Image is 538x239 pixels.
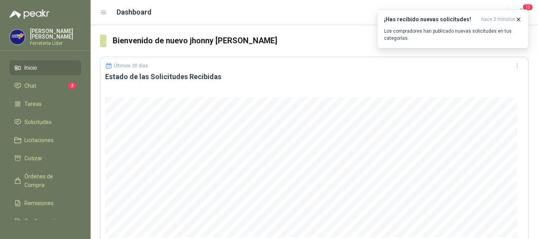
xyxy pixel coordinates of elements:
[105,72,523,82] h3: Estado de las Solicitudes Recibidas
[481,16,516,23] span: hace 3 minutos
[9,96,81,111] a: Tareas
[9,169,81,193] a: Órdenes de Compra
[9,133,81,148] a: Licitaciones
[9,115,81,130] a: Solicitudes
[384,16,478,23] h3: ¡Has recibido nuevas solicitudes!
[24,199,54,208] span: Remisiones
[30,41,81,46] p: Ferretería Líder
[24,217,59,226] span: Configuración
[24,172,74,189] span: Órdenes de Compra
[9,214,81,229] a: Configuración
[9,151,81,166] a: Cotizar
[9,60,81,75] a: Inicio
[68,83,76,89] span: 2
[522,4,533,11] span: 13
[10,30,25,44] img: Company Logo
[24,82,36,90] span: Chat
[114,63,148,69] p: Últimos 30 días
[117,7,152,18] h1: Dashboard
[113,35,529,47] h3: Bienvenido de nuevo jhonny [PERSON_NAME]
[24,100,42,108] span: Tareas
[514,6,529,20] button: 13
[377,9,529,48] button: ¡Has recibido nuevas solicitudes!hace 3 minutos Los compradores han publicado nuevas solicitudes ...
[24,154,43,163] span: Cotizar
[24,136,54,145] span: Licitaciones
[30,28,81,39] p: [PERSON_NAME] [PERSON_NAME]
[9,196,81,211] a: Remisiones
[24,63,37,72] span: Inicio
[9,9,50,19] img: Logo peakr
[9,78,81,93] a: Chat2
[24,118,52,126] span: Solicitudes
[384,28,522,42] p: Los compradores han publicado nuevas solicitudes en tus categorías.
